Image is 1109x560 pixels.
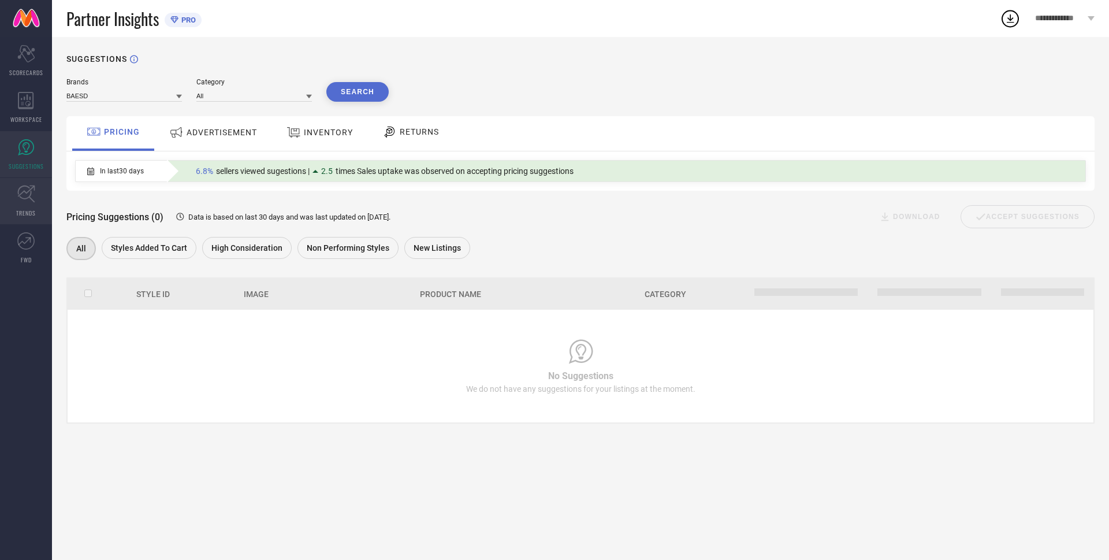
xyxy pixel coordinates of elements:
[307,243,389,253] span: Non Performing Styles
[136,290,170,299] span: Style Id
[400,127,439,136] span: RETURNS
[961,205,1095,228] div: Accept Suggestions
[1000,8,1021,29] div: Open download list
[196,78,312,86] div: Category
[100,167,144,175] span: In last 30 days
[9,68,43,77] span: SCORECARDS
[466,384,695,394] span: We do not have any suggestions for your listings at the moment.
[326,82,389,102] button: Search
[244,290,269,299] span: Image
[420,290,481,299] span: Product Name
[178,16,196,24] span: PRO
[21,255,32,264] span: FWD
[196,166,213,176] span: 6.8%
[321,166,333,176] span: 2.5
[645,290,686,299] span: Category
[336,166,574,176] span: times Sales uptake was observed on accepting pricing suggestions
[211,243,282,253] span: High Consideration
[187,128,257,137] span: ADVERTISEMENT
[111,243,187,253] span: Styles Added To Cart
[66,212,163,222] span: Pricing Suggestions (0)
[10,115,42,124] span: WORKSPACE
[76,244,86,253] span: All
[190,164,579,179] div: Percentage of sellers who have viewed suggestions for the current Insight Type
[9,162,44,170] span: SUGGESTIONS
[16,209,36,217] span: TRENDS
[548,370,613,381] span: No Suggestions
[304,128,353,137] span: INVENTORY
[414,243,461,253] span: New Listings
[216,166,310,176] span: sellers viewed sugestions |
[66,54,127,64] h1: SUGGESTIONS
[66,7,159,31] span: Partner Insights
[104,127,140,136] span: PRICING
[188,213,390,221] span: Data is based on last 30 days and was last updated on [DATE] .
[66,78,182,86] div: Brands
